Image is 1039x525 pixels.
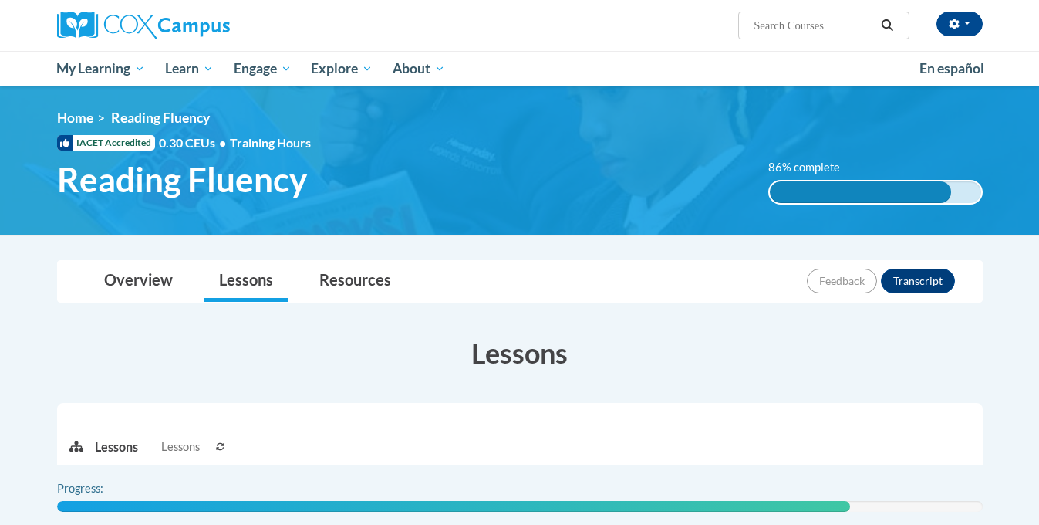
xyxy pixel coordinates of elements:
[57,480,146,497] label: Progress:
[34,51,1006,86] div: Main menu
[57,334,983,372] h3: Lessons
[224,51,302,86] a: Engage
[159,134,230,151] span: 0.30 CEUs
[165,59,214,78] span: Learn
[909,52,994,85] a: En español
[770,181,951,203] div: 86% complete
[95,439,138,456] p: Lessons
[752,16,875,35] input: Search Courses
[204,261,288,302] a: Lessons
[57,159,307,200] span: Reading Fluency
[383,51,455,86] a: About
[161,439,200,456] span: Lessons
[234,59,292,78] span: Engage
[875,16,899,35] button: Search
[311,59,373,78] span: Explore
[111,110,210,126] span: Reading Fluency
[304,261,406,302] a: Resources
[47,51,156,86] a: My Learning
[57,110,93,126] a: Home
[936,12,983,36] button: Account Settings
[57,12,230,39] img: Cox Campus
[230,135,311,150] span: Training Hours
[881,269,955,293] button: Transcript
[155,51,224,86] a: Learn
[57,12,350,39] a: Cox Campus
[768,159,857,176] label: 86% complete
[56,59,145,78] span: My Learning
[919,60,984,76] span: En español
[219,135,226,150] span: •
[807,269,877,293] button: Feedback
[393,59,445,78] span: About
[89,261,188,302] a: Overview
[57,135,155,151] span: IACET Accredited
[301,51,383,86] a: Explore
